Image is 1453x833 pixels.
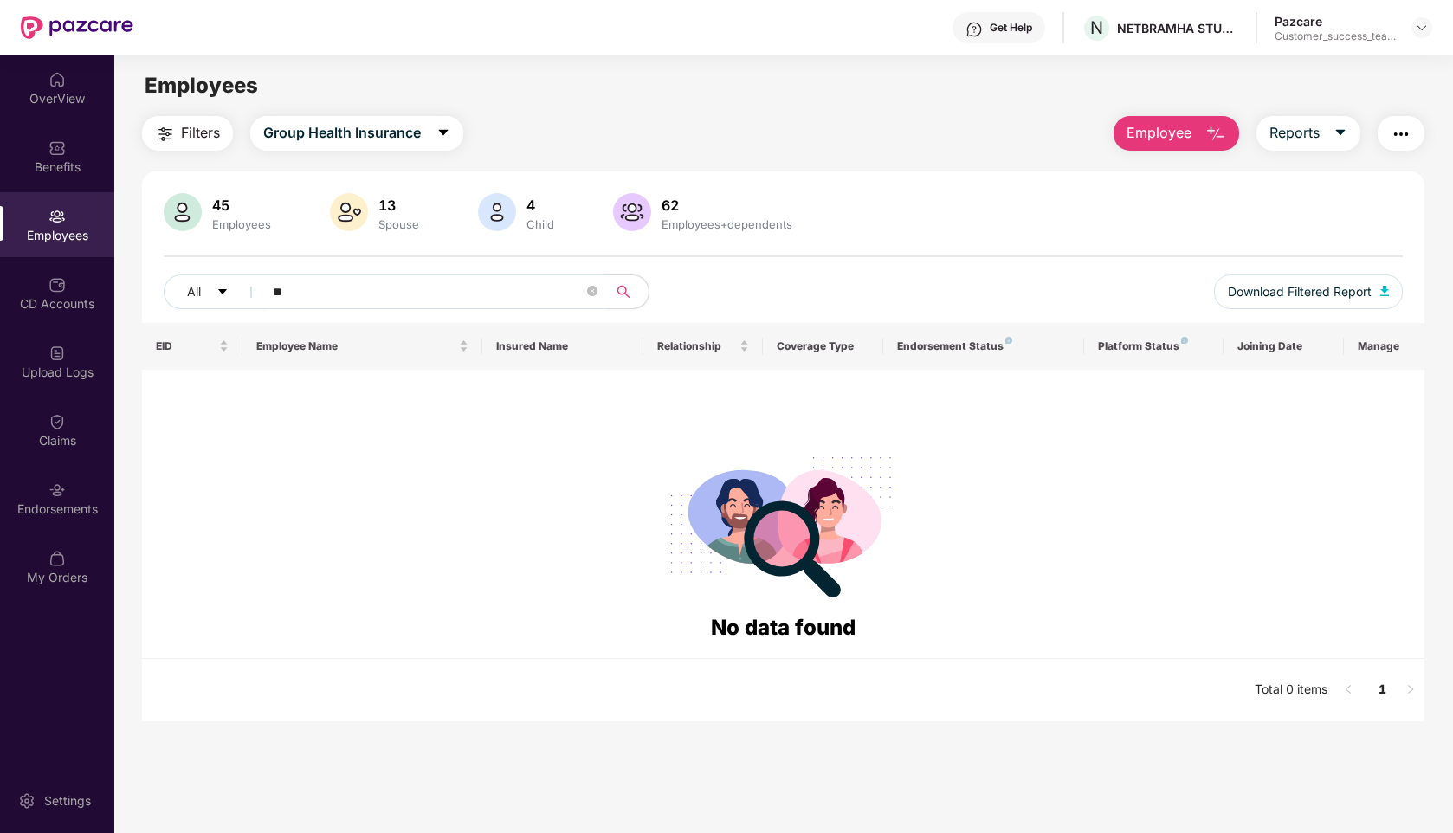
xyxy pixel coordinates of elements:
[1090,17,1103,38] span: N
[965,21,983,38] img: svg+xml;base64,PHN2ZyBpZD0iSGVscC0zMngzMiIgeG1sbnM9Imh0dHA6Ly93d3cudzMub3JnLzIwMDAvc3ZnIiB3aWR0aD...
[1415,21,1429,35] img: svg+xml;base64,PHN2ZyBpZD0iRHJvcGRvd24tMzJ4MzIiIHhtbG5zPSJodHRwOi8vd3d3LnczLm9yZy8yMDAwL3N2ZyIgd2...
[216,286,229,300] span: caret-down
[142,323,242,370] th: EID
[375,197,423,214] div: 13
[523,217,558,231] div: Child
[1205,124,1226,145] img: svg+xml;base64,PHN2ZyB4bWxucz0iaHR0cDovL3d3dy53My5vcmcvMjAwMC9zdmciIHhtbG5zOnhsaW5rPSJodHRwOi8vd3...
[1098,339,1211,353] div: Platform Status
[1181,337,1188,344] img: svg+xml;base64,PHN2ZyB4bWxucz0iaHR0cDovL3d3dy53My5vcmcvMjAwMC9zdmciIHdpZHRoPSI4IiBoZWlnaHQ9IjgiIH...
[587,284,597,300] span: close-circle
[164,274,269,309] button: Allcaret-down
[256,339,456,353] span: Employee Name
[1334,676,1362,704] button: left
[145,73,258,98] span: Employees
[142,116,233,151] button: Filters
[613,193,651,231] img: svg+xml;base64,PHN2ZyB4bWxucz0iaHR0cDovL3d3dy53My5vcmcvMjAwMC9zdmciIHhtbG5zOnhsaW5rPSJodHRwOi8vd3...
[181,122,220,144] span: Filters
[1214,274,1403,309] button: Download Filtered Report
[1224,323,1344,370] th: Joining Date
[606,285,640,299] span: search
[711,615,856,640] span: No data found
[156,339,216,353] span: EID
[1334,126,1347,141] span: caret-down
[1127,122,1191,144] span: Employee
[1117,20,1238,36] div: NETBRAMHA STUDIOS LLP
[1334,676,1362,704] li: Previous Page
[1228,282,1372,301] span: Download Filtered Report
[330,193,368,231] img: svg+xml;base64,PHN2ZyB4bWxucz0iaHR0cDovL3d3dy53My5vcmcvMjAwMC9zdmciIHhtbG5zOnhsaW5rPSJodHRwOi8vd3...
[1114,116,1239,151] button: Employee
[48,413,66,430] img: svg+xml;base64,PHN2ZyBpZD0iQ2xhaW0iIHhtbG5zPSJodHRwOi8vd3d3LnczLm9yZy8yMDAwL3N2ZyIgd2lkdGg9IjIwIi...
[1405,684,1416,694] span: right
[657,339,737,353] span: Relationship
[1369,676,1397,704] li: 1
[658,217,796,231] div: Employees+dependents
[1343,684,1353,694] span: left
[1344,323,1424,370] th: Manage
[1397,676,1424,704] li: Next Page
[1255,676,1327,704] li: Total 0 items
[436,126,450,141] span: caret-down
[21,16,133,39] img: New Pazcare Logo
[48,71,66,88] img: svg+xml;base64,PHN2ZyBpZD0iSG9tZSIgeG1sbnM9Imh0dHA6Ly93d3cudzMub3JnLzIwMDAvc3ZnIiB3aWR0aD0iMjAiIG...
[606,274,649,309] button: search
[587,286,597,296] span: close-circle
[263,122,421,144] span: Group Health Insurance
[643,323,764,370] th: Relationship
[1269,122,1320,144] span: Reports
[48,345,66,362] img: svg+xml;base64,PHN2ZyBpZD0iVXBsb2FkX0xvZ3MiIGRhdGEtbmFtZT0iVXBsb2FkIExvZ3MiIHhtbG5zPSJodHRwOi8vd3...
[48,550,66,567] img: svg+xml;base64,PHN2ZyBpZD0iTXlfT3JkZXJzIiBkYXRhLW5hbWU9Ik15IE9yZGVycyIgeG1sbnM9Imh0dHA6Ly93d3cudz...
[482,323,643,370] th: Insured Name
[48,208,66,225] img: svg+xml;base64,PHN2ZyBpZD0iRW1wbG95ZWVzIiB4bWxucz0iaHR0cDovL3d3dy53My5vcmcvMjAwMC9zdmciIHdpZHRoPS...
[242,323,483,370] th: Employee Name
[1275,13,1396,29] div: Pazcare
[1380,286,1389,296] img: svg+xml;base64,PHN2ZyB4bWxucz0iaHR0cDovL3d3dy53My5vcmcvMjAwMC9zdmciIHhtbG5zOnhsaW5rPSJodHRwOi8vd3...
[478,193,516,231] img: svg+xml;base64,PHN2ZyB4bWxucz0iaHR0cDovL3d3dy53My5vcmcvMjAwMC9zdmciIHhtbG5zOnhsaW5rPSJodHRwOi8vd3...
[250,116,463,151] button: Group Health Insurancecaret-down
[897,339,1069,353] div: Endorsement Status
[375,217,423,231] div: Spouse
[1397,676,1424,704] button: right
[1391,124,1411,145] img: svg+xml;base64,PHN2ZyB4bWxucz0iaHR0cDovL3d3dy53My5vcmcvMjAwMC9zdmciIHdpZHRoPSIyNCIgaGVpZ2h0PSIyNC...
[1369,676,1397,702] a: 1
[209,217,274,231] div: Employees
[523,197,558,214] div: 4
[209,197,274,214] div: 45
[1256,116,1360,151] button: Reportscaret-down
[164,193,202,231] img: svg+xml;base64,PHN2ZyB4bWxucz0iaHR0cDovL3d3dy53My5vcmcvMjAwMC9zdmciIHhtbG5zOnhsaW5rPSJodHRwOi8vd3...
[990,21,1032,35] div: Get Help
[48,139,66,157] img: svg+xml;base64,PHN2ZyBpZD0iQmVuZWZpdHMiIHhtbG5zPSJodHRwOi8vd3d3LnczLm9yZy8yMDAwL3N2ZyIgd2lkdGg9Ij...
[1005,337,1012,344] img: svg+xml;base64,PHN2ZyB4bWxucz0iaHR0cDovL3d3dy53My5vcmcvMjAwMC9zdmciIHdpZHRoPSI4IiBoZWlnaHQ9IjgiIH...
[1275,29,1396,43] div: Customer_success_team_lead
[155,124,176,145] img: svg+xml;base64,PHN2ZyB4bWxucz0iaHR0cDovL3d3dy53My5vcmcvMjAwMC9zdmciIHdpZHRoPSIyNCIgaGVpZ2h0PSIyNC...
[39,792,96,810] div: Settings
[48,276,66,294] img: svg+xml;base64,PHN2ZyBpZD0iQ0RfQWNjb3VudHMiIGRhdGEtbmFtZT0iQ0QgQWNjb3VudHMiIHhtbG5zPSJodHRwOi8vd3...
[48,481,66,499] img: svg+xml;base64,PHN2ZyBpZD0iRW5kb3JzZW1lbnRzIiB4bWxucz0iaHR0cDovL3d3dy53My5vcmcvMjAwMC9zdmciIHdpZH...
[658,197,796,214] div: 62
[187,282,201,301] span: All
[18,792,36,810] img: svg+xml;base64,PHN2ZyBpZD0iU2V0dGluZy0yMHgyMCIgeG1sbnM9Imh0dHA6Ly93d3cudzMub3JnLzIwMDAvc3ZnIiB3aW...
[763,323,883,370] th: Coverage Type
[658,436,907,611] img: svg+xml;base64,PHN2ZyB4bWxucz0iaHR0cDovL3d3dy53My5vcmcvMjAwMC9zdmciIHdpZHRoPSIyODgiIGhlaWdodD0iMj...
